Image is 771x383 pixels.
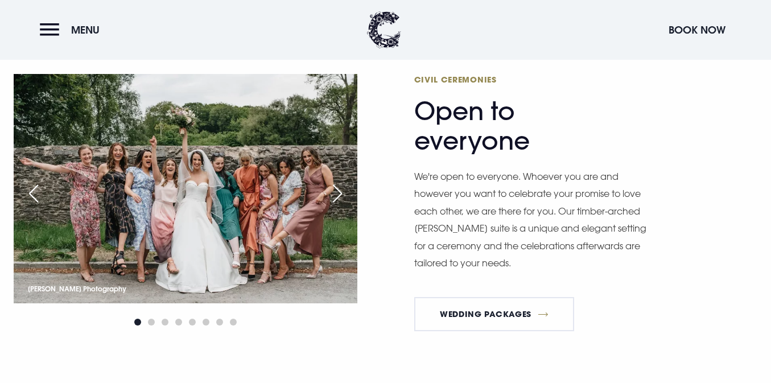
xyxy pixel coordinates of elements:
[162,319,168,326] span: Go to slide 3
[367,11,401,48] img: Clandeboye Lodge
[203,319,209,326] span: Go to slide 6
[40,18,105,42] button: Menu
[71,23,100,36] span: Menu
[14,74,357,303] img: Wedding Venue Northern Ireland
[19,181,48,206] div: Previous slide
[414,74,636,157] h2: Open to everyone
[148,319,155,326] span: Go to slide 2
[134,319,141,326] span: Go to slide 1
[216,319,223,326] span: Go to slide 7
[323,181,352,206] div: Next slide
[189,319,196,326] span: Go to slide 5
[28,282,126,295] p: [PERSON_NAME] Photography
[230,319,237,326] span: Go to slide 8
[414,297,575,331] a: Wedding Packages
[414,168,648,271] p: We're open to everyone. Whoever you are and however you want to celebrate your promise to love ea...
[663,18,731,42] button: Book Now
[175,319,182,326] span: Go to slide 4
[414,74,636,85] span: Civil Ceremonies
